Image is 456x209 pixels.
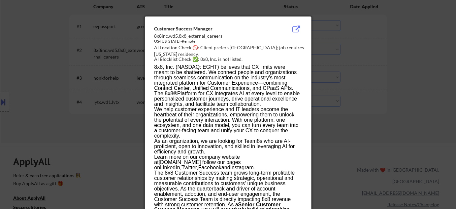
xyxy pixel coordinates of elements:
span: and [221,165,230,170]
span: Learn more on our company website at [154,154,240,165]
a: LinkedIn [160,165,180,170]
span: As an organization, we are looking for Team8s who are AI-proficient, open to innovation, and skil... [154,138,295,154]
span: , [197,165,198,170]
div: AI Blocklist Check ✅: 8x8, Inc. is not listed. [154,56,305,63]
span: follow our pages on [154,159,241,170]
span: 8x8, Inc. (NASDAQ: EGHT) believes that CX limits were meant to be shattered. We connect people an... [154,64,300,107]
a: Twitter [181,165,197,170]
span: , [180,165,181,170]
span: ® [173,91,177,96]
a: Facebook [198,165,221,170]
div: US-[US_STATE]-Remote [154,39,269,44]
div: Customer Success Manager [154,25,269,32]
span: . [254,165,255,170]
a: Instagram [230,165,254,170]
div: 8x8inc.wd5.8x8_external_careers [154,33,269,39]
div: AI Location Check 🚫: Client prefers [GEOGRAPHIC_DATA]; job requires [US_STATE] residency. [154,44,305,57]
a: [DOMAIN_NAME] [159,159,201,165]
span: We help customer experience and IT leaders become the heartbeat of their organizations, empowerin... [154,106,299,139]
